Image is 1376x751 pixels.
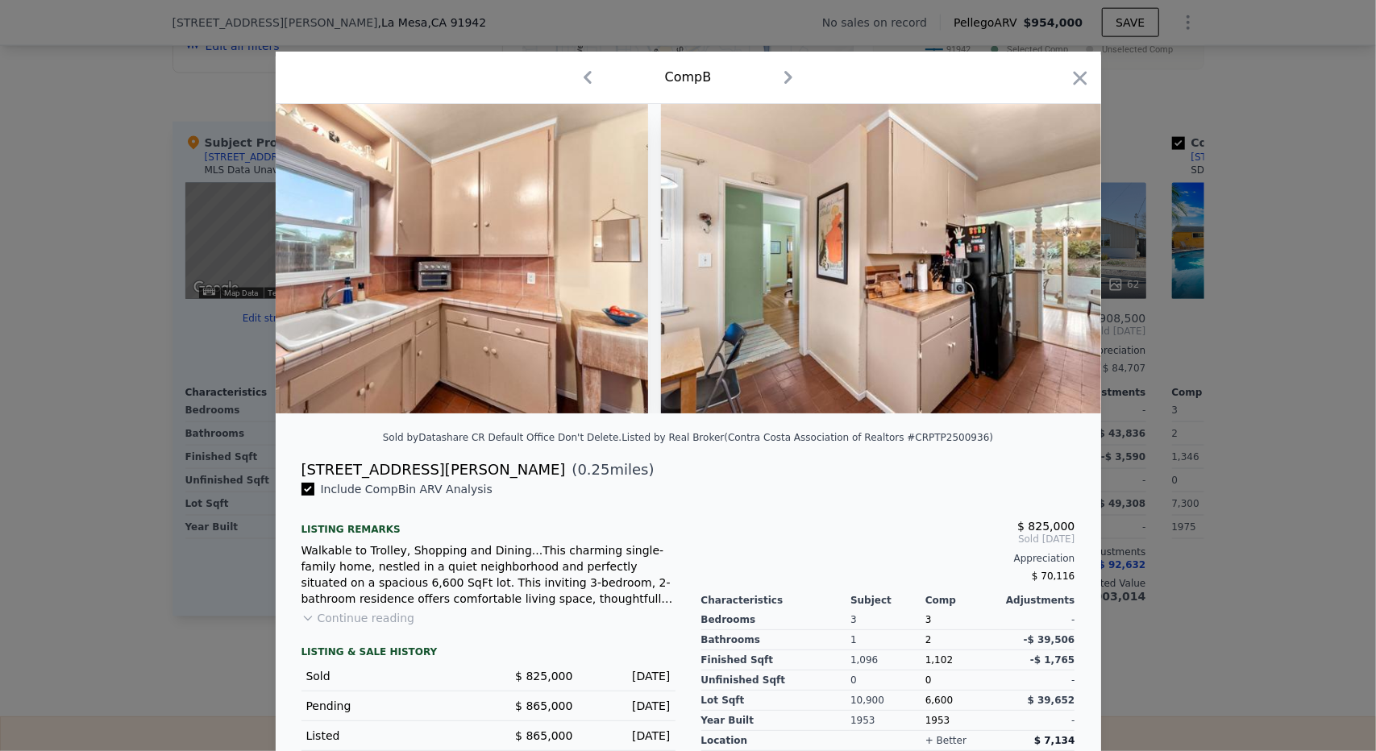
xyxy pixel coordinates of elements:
span: -$ 39,506 [1024,634,1075,645]
span: ( miles) [566,458,655,481]
div: Comp B [665,68,712,87]
div: Bathrooms [701,630,851,650]
span: 1,102 [925,654,953,666]
div: Sold [306,668,476,684]
div: Comp [925,594,1000,607]
div: Appreciation [701,552,1075,565]
span: Include Comp B in ARV Analysis [314,483,499,496]
span: $ 825,000 [515,670,572,683]
span: $ 7,134 [1034,735,1075,746]
div: Listed [306,728,476,744]
div: Sold by Datashare CR Default Office Don't Delete . [383,432,621,443]
div: - [1000,610,1075,630]
div: 3 [850,610,925,630]
div: - [1000,711,1075,731]
span: 0.25 [578,461,610,478]
div: + better [925,734,967,747]
div: Listed by Real Broker (Contra Costa Association of Realtors #CRPTP2500936) [621,432,993,443]
div: - [1000,670,1075,691]
div: Year Built [701,711,851,731]
div: Listing remarks [301,510,676,536]
span: 0 [925,674,932,686]
div: 1953 [850,711,925,731]
div: Bedrooms [701,610,851,630]
div: [DATE] [586,728,671,744]
img: Property Img [661,104,1125,413]
div: Walkable to Trolley, Shopping and Dining...This charming single-family home, nestled in a quiet n... [301,542,676,607]
div: 1953 [925,711,1000,731]
div: Subject [850,594,925,607]
span: $ 825,000 [1017,520,1075,533]
div: Adjustments [1000,594,1075,607]
span: $ 865,000 [515,729,572,742]
div: 10,900 [850,691,925,711]
div: LISTING & SALE HISTORY [301,645,676,662]
div: Characteristics [701,594,851,607]
span: Sold [DATE] [701,533,1075,546]
img: Property Img [185,104,649,413]
div: 1,096 [850,650,925,670]
div: 0 [850,670,925,691]
div: Finished Sqft [701,650,851,670]
span: 6,600 [925,695,953,706]
div: 1 [850,630,925,650]
div: 2 [925,630,1000,650]
span: $ 865,000 [515,699,572,712]
div: [DATE] [586,698,671,714]
span: -$ 1,765 [1030,654,1075,666]
span: 3 [925,614,932,625]
div: [STREET_ADDRESS][PERSON_NAME] [301,458,566,481]
span: $ 70,116 [1032,571,1075,582]
span: $ 39,652 [1028,695,1075,706]
button: Continue reading [301,610,415,626]
div: [DATE] [586,668,671,684]
div: Unfinished Sqft [701,670,851,691]
div: Pending [306,698,476,714]
div: location [701,731,851,751]
div: Lot Sqft [701,691,851,711]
